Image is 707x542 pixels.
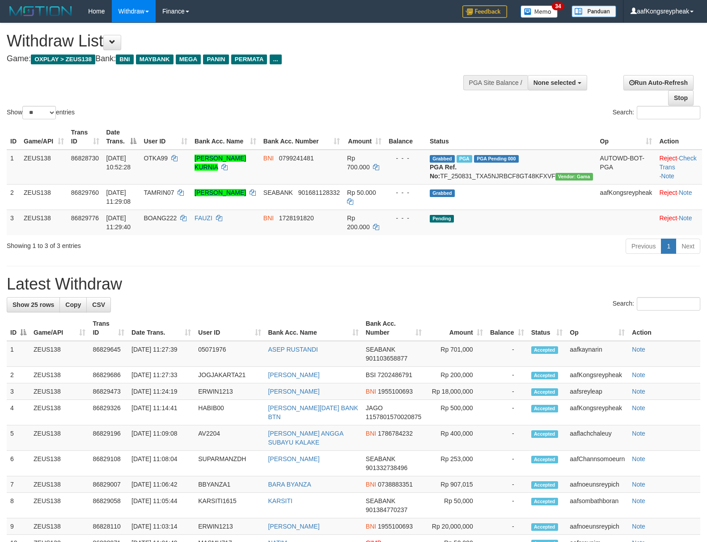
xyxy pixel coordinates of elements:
[89,518,128,535] td: 86828110
[89,383,128,400] td: 86829473
[668,90,694,105] a: Stop
[389,214,423,223] div: - - -
[30,383,89,400] td: ZEUS138
[430,215,454,223] span: Pending
[65,301,81,308] span: Copy
[632,430,645,437] a: Note
[268,346,318,353] a: ASEP RUSTANDI
[89,315,128,341] th: Trans ID: activate to sort column ascending
[632,497,645,504] a: Note
[597,150,656,185] td: AUTOWD-BOT-PGA
[613,297,700,311] label: Search:
[661,172,674,180] a: Note
[195,383,264,400] td: ERWIN1213
[30,400,89,425] td: ZEUS138
[389,154,423,163] div: - - -
[366,346,395,353] span: SEABANK
[378,388,413,395] span: Copy 1955100693 to clipboard
[89,425,128,451] td: 86829196
[531,430,558,438] span: Accepted
[462,5,507,18] img: Feedback.jpg
[128,341,195,367] td: [DATE] 11:27:39
[20,124,68,150] th: Game/API: activate to sort column ascending
[144,214,177,222] span: BOANG222
[377,371,412,378] span: Copy 7202486791 to clipboard
[566,451,628,476] td: aafChannsomoeurn
[20,210,68,235] td: ZEUS138
[347,214,370,231] span: Rp 200.000
[389,188,423,197] div: - - -
[656,150,702,185] td: · ·
[366,497,395,504] span: SEABANK
[71,214,99,222] span: 86829776
[425,493,487,518] td: Rp 50,000
[531,456,558,463] span: Accepted
[659,189,677,196] a: Reject
[195,451,264,476] td: SUPARMANZDH
[7,451,30,476] td: 6
[59,297,87,312] a: Copy
[7,518,30,535] td: 9
[7,383,30,400] td: 3
[425,425,487,451] td: Rp 400,000
[268,404,358,420] a: [PERSON_NAME][DATE] BANK BTN
[531,481,558,489] span: Accepted
[366,371,376,378] span: BSI
[195,189,246,196] a: [PERSON_NAME]
[531,346,558,354] span: Accepted
[628,315,700,341] th: Action
[30,341,89,367] td: ZEUS138
[623,75,694,90] a: Run Auto-Refresh
[203,55,229,64] span: PANIN
[268,430,343,446] a: [PERSON_NAME] ANGGA SUBAYU KALAKE
[279,155,314,162] span: Copy 0799241481 to clipboard
[195,400,264,425] td: HABIB00
[268,523,320,530] a: [PERSON_NAME]
[531,498,558,505] span: Accepted
[128,425,195,451] td: [DATE] 11:09:08
[71,189,99,196] span: 86829760
[366,430,376,437] span: BNI
[425,367,487,383] td: Rp 200,000
[528,75,587,90] button: None selected
[265,315,362,341] th: Bank Acc. Name: activate to sort column ascending
[7,184,20,210] td: 2
[531,372,558,379] span: Accepted
[425,315,487,341] th: Amount: activate to sort column ascending
[106,155,131,171] span: [DATE] 10:52:28
[366,404,383,412] span: JAGO
[7,400,30,425] td: 4
[566,383,628,400] td: aafsreyleap
[626,239,661,254] a: Previous
[347,155,370,171] span: Rp 700.000
[263,214,274,222] span: BNI
[128,476,195,493] td: [DATE] 11:06:42
[128,518,195,535] td: [DATE] 11:03:14
[195,518,264,535] td: ERWIN1213
[30,476,89,493] td: ZEUS138
[22,106,56,119] select: Showentries
[566,476,628,493] td: aafnoeunsreypich
[430,155,455,163] span: Grabbed
[632,371,645,378] a: Note
[531,523,558,531] span: Accepted
[106,214,131,231] span: [DATE] 11:29:40
[425,383,487,400] td: Rp 18,000,000
[426,124,597,150] th: Status
[144,155,168,162] span: OTKA99
[566,367,628,383] td: aafKongsreypheak
[7,425,30,451] td: 5
[268,388,320,395] a: [PERSON_NAME]
[366,455,395,462] span: SEABANK
[425,341,487,367] td: Rp 701,000
[279,214,314,222] span: Copy 1728191820 to clipboard
[7,32,462,50] h1: Withdraw List
[378,481,413,488] span: Copy 0738883351 to clipboard
[13,301,54,308] span: Show 25 rows
[7,297,60,312] a: Show 25 rows
[656,124,702,150] th: Action
[487,451,528,476] td: -
[7,367,30,383] td: 2
[260,124,343,150] th: Bank Acc. Number: activate to sort column ascending
[89,493,128,518] td: 86829058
